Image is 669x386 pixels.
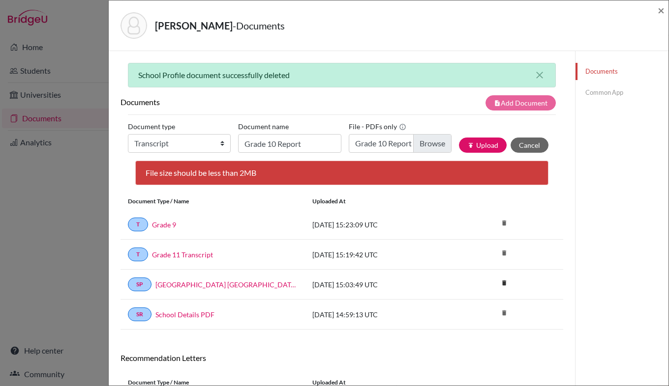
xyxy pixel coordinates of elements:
[155,279,298,290] a: [GEOGRAPHIC_DATA] [GEOGRAPHIC_DATA] School Profile 2025-6 [DOMAIN_NAME]_wide
[121,97,342,107] h6: Documents
[233,20,285,31] span: - Documents
[155,309,214,320] a: School Details PDF
[305,197,453,206] div: Uploaded at
[128,119,175,134] label: Document type
[349,119,406,134] label: File - PDFs only
[305,309,453,320] div: [DATE] 14:59:13 UTC
[128,277,152,291] a: SP
[128,63,556,87] div: School Profile document successfully deleted
[128,218,148,231] a: T
[128,248,148,261] a: T
[135,161,548,185] div: File size should be less than 2MB
[467,142,474,149] i: publish
[497,216,512,230] i: delete
[658,4,665,16] button: Close
[497,276,512,290] i: delete
[511,138,548,153] button: Cancel
[121,197,305,206] div: Document Type / Name
[658,3,665,17] span: ×
[459,138,507,153] button: publishUpload
[152,220,176,230] a: Grade 9
[486,95,556,110] button: note_addAdd Document
[155,20,233,31] strong: [PERSON_NAME]
[305,249,453,260] div: [DATE] 15:19:42 UTC
[576,63,669,80] a: Documents
[305,220,453,230] div: [DATE] 15:23:09 UTC
[128,307,152,321] a: SR
[497,246,512,260] i: delete
[494,100,501,107] i: note_add
[534,69,546,81] button: close
[152,249,213,260] a: Grade 11 Transcript
[497,305,512,320] i: delete
[305,279,453,290] div: [DATE] 15:03:49 UTC
[238,119,289,134] label: Document name
[121,353,563,362] h6: Recommendation Letters
[576,84,669,101] a: Common App
[497,277,512,290] a: delete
